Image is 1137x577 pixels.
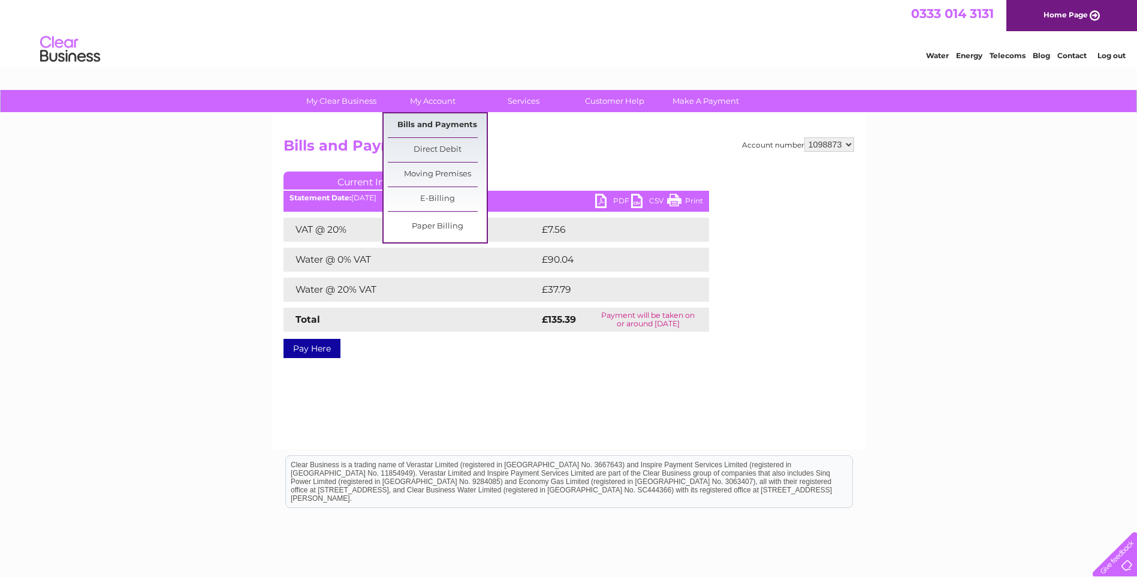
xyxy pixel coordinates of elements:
[284,172,463,190] a: Current Invoice
[383,90,482,112] a: My Account
[388,215,487,239] a: Paper Billing
[539,248,686,272] td: £90.04
[539,218,681,242] td: £7.56
[742,137,854,152] div: Account number
[990,51,1026,60] a: Telecoms
[656,90,755,112] a: Make A Payment
[284,339,340,358] a: Pay Here
[388,138,487,162] a: Direct Debit
[1033,51,1050,60] a: Blog
[667,194,703,211] a: Print
[284,248,539,272] td: Water @ 0% VAT
[286,7,852,58] div: Clear Business is a trading name of Verastar Limited (registered in [GEOGRAPHIC_DATA] No. 3667643...
[595,194,631,211] a: PDF
[295,314,320,325] strong: Total
[40,31,101,68] img: logo.png
[911,6,994,21] a: 0333 014 3131
[542,314,576,325] strong: £135.39
[1057,51,1087,60] a: Contact
[388,113,487,137] a: Bills and Payments
[956,51,982,60] a: Energy
[565,90,664,112] a: Customer Help
[539,278,684,302] td: £37.79
[388,187,487,211] a: E-Billing
[926,51,949,60] a: Water
[474,90,573,112] a: Services
[284,218,539,242] td: VAT @ 20%
[631,194,667,211] a: CSV
[1097,51,1126,60] a: Log out
[587,308,708,332] td: Payment will be taken on or around [DATE]
[284,278,539,302] td: Water @ 20% VAT
[284,194,709,202] div: [DATE]
[284,137,854,160] h2: Bills and Payments
[289,193,351,202] b: Statement Date:
[292,90,391,112] a: My Clear Business
[388,163,487,187] a: Moving Premises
